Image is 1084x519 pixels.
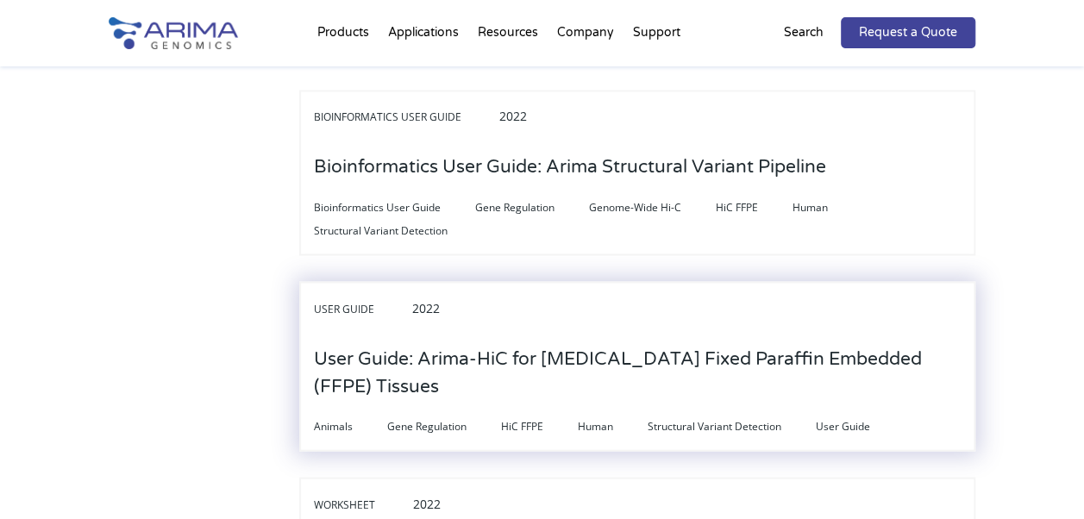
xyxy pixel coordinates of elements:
[578,416,648,436] span: Human
[314,158,826,177] a: Bioinformatics User Guide: Arima Structural Variant Pipeline
[314,494,410,515] span: Worksheet
[784,22,824,44] p: Search
[412,299,440,316] span: 2022
[816,416,905,436] span: User Guide
[314,107,496,128] span: Bioinformatics User Guide
[501,416,578,436] span: HiC FFPE
[716,197,793,217] span: HiC FFPE
[314,332,961,413] h3: User Guide: Arima-HiC for [MEDICAL_DATA] Fixed Paraffin Embedded (FFPE) Tissues
[314,377,961,396] a: User Guide: Arima-HiC for [MEDICAL_DATA] Fixed Paraffin Embedded (FFPE) Tissues
[589,197,716,217] span: Genome-Wide Hi-C
[314,141,826,194] h3: Bioinformatics User Guide: Arima Structural Variant Pipeline
[475,197,589,217] span: Gene Regulation
[109,17,238,49] img: Arima-Genomics-logo
[314,220,482,241] span: Structural Variant Detection
[314,298,409,319] span: User Guide
[499,108,527,124] span: 2022
[413,495,441,511] span: 2022
[793,197,862,217] span: Human
[648,416,816,436] span: Structural Variant Detection
[387,416,501,436] span: Gene Regulation
[314,416,387,436] span: Animals
[841,17,975,48] a: Request a Quote
[314,197,475,217] span: Bioinformatics User Guide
